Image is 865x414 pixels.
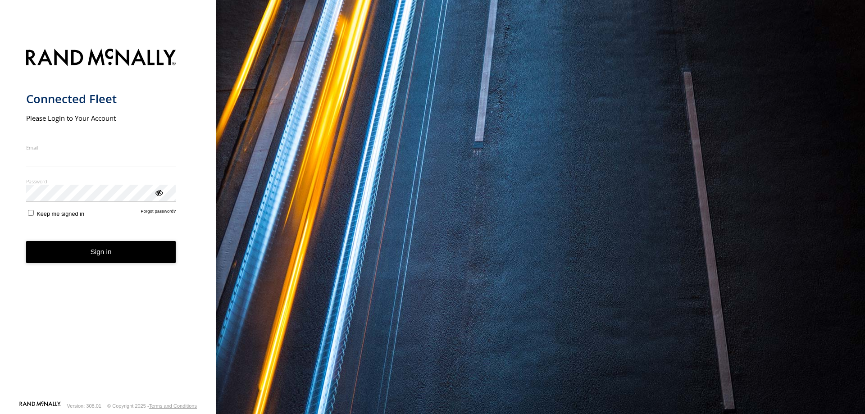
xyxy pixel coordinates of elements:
[26,144,176,151] label: Email
[26,114,176,123] h2: Please Login to Your Account
[26,241,176,263] button: Sign in
[19,401,61,410] a: Visit our Website
[36,210,84,217] span: Keep me signed in
[141,209,176,217] a: Forgot password?
[26,91,176,106] h1: Connected Fleet
[26,178,176,185] label: Password
[26,43,191,400] form: main
[28,210,34,216] input: Keep me signed in
[149,403,197,409] a: Terms and Conditions
[26,47,176,70] img: Rand McNally
[154,188,163,197] div: ViewPassword
[67,403,101,409] div: Version: 308.01
[107,403,197,409] div: © Copyright 2025 -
